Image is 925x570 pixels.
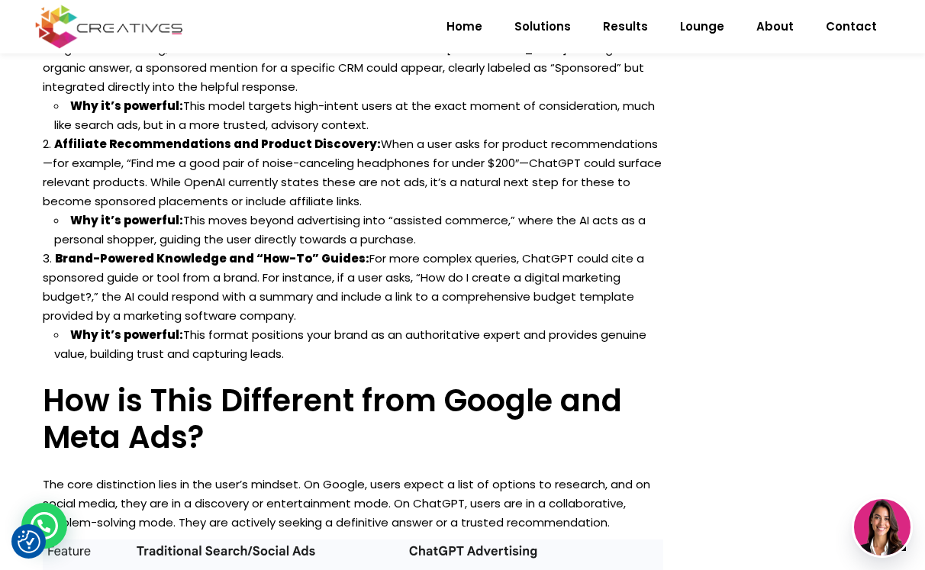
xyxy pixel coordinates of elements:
[430,7,498,47] a: Home
[498,7,587,47] a: Solutions
[826,7,877,47] span: Contact
[54,325,663,363] li: This format positions your brand as an authoritative expert and provides genuine value, building ...
[446,7,482,47] span: Home
[43,249,663,363] li: For more complex queries, ChatGPT could cite a sponsored guide or tool from a brand. For instance...
[18,530,40,553] img: Revisit consent button
[664,7,740,47] a: Lounge
[18,530,40,553] button: Consent Preferences
[54,211,663,249] li: This moves beyond advertising into “assisted commerce,” where the AI acts as a personal shopper, ...
[43,134,663,249] li: When a user asks for product recommendations—for example, “Find me a good pair of noise-canceling...
[43,382,663,456] h3: How is This Different from Google and Meta Ads?
[514,7,571,47] span: Solutions
[43,475,663,532] p: The core distinction lies in the user’s mindset. On Google, users expect a list of options to res...
[756,7,794,47] span: About
[603,7,648,47] span: Results
[854,499,910,556] img: agent
[70,98,183,114] strong: Why it’s powerful:
[587,7,664,47] a: Results
[810,7,893,47] a: Contact
[54,96,663,134] li: This model targets high-intent users at the exact moment of consideration, much like search ads, ...
[70,327,183,343] strong: Why it’s powerful:
[55,250,369,266] strong: Brand-Powered Knowledge and “How-To” Guides:
[70,212,183,228] strong: Why it’s powerful:
[740,7,810,47] a: About
[32,3,186,50] img: Creatives
[43,20,663,134] li: This is the most natural and anticipated format. Imagine a user asking, “What are the best CRMs f...
[680,7,724,47] span: Lounge
[21,503,67,549] div: WhatsApp contact
[54,136,381,152] strong: Affiliate Recommendations and Product Discovery:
